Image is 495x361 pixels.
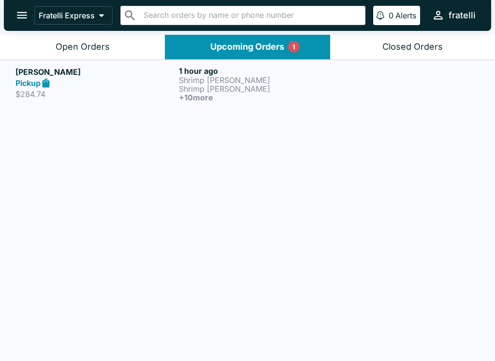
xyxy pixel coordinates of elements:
[56,42,110,53] div: Open Orders
[179,66,338,76] h6: 1 hour ago
[292,42,295,52] p: 1
[179,76,338,84] p: Shrimp [PERSON_NAME]
[428,5,480,26] button: fratelli
[210,42,284,53] div: Upcoming Orders
[34,6,113,25] button: Fratelli Express
[179,84,338,93] p: Shrimp [PERSON_NAME]
[15,89,175,99] p: $284.74
[395,11,416,20] p: Alerts
[15,78,41,88] strong: Pickup
[15,66,175,78] h5: [PERSON_NAME]
[449,10,476,21] div: fratelli
[179,93,338,102] h6: + 10 more
[382,42,443,53] div: Closed Orders
[39,11,95,20] p: Fratelli Express
[389,11,393,20] p: 0
[10,3,34,28] button: open drawer
[141,9,361,22] input: Search orders by name or phone number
